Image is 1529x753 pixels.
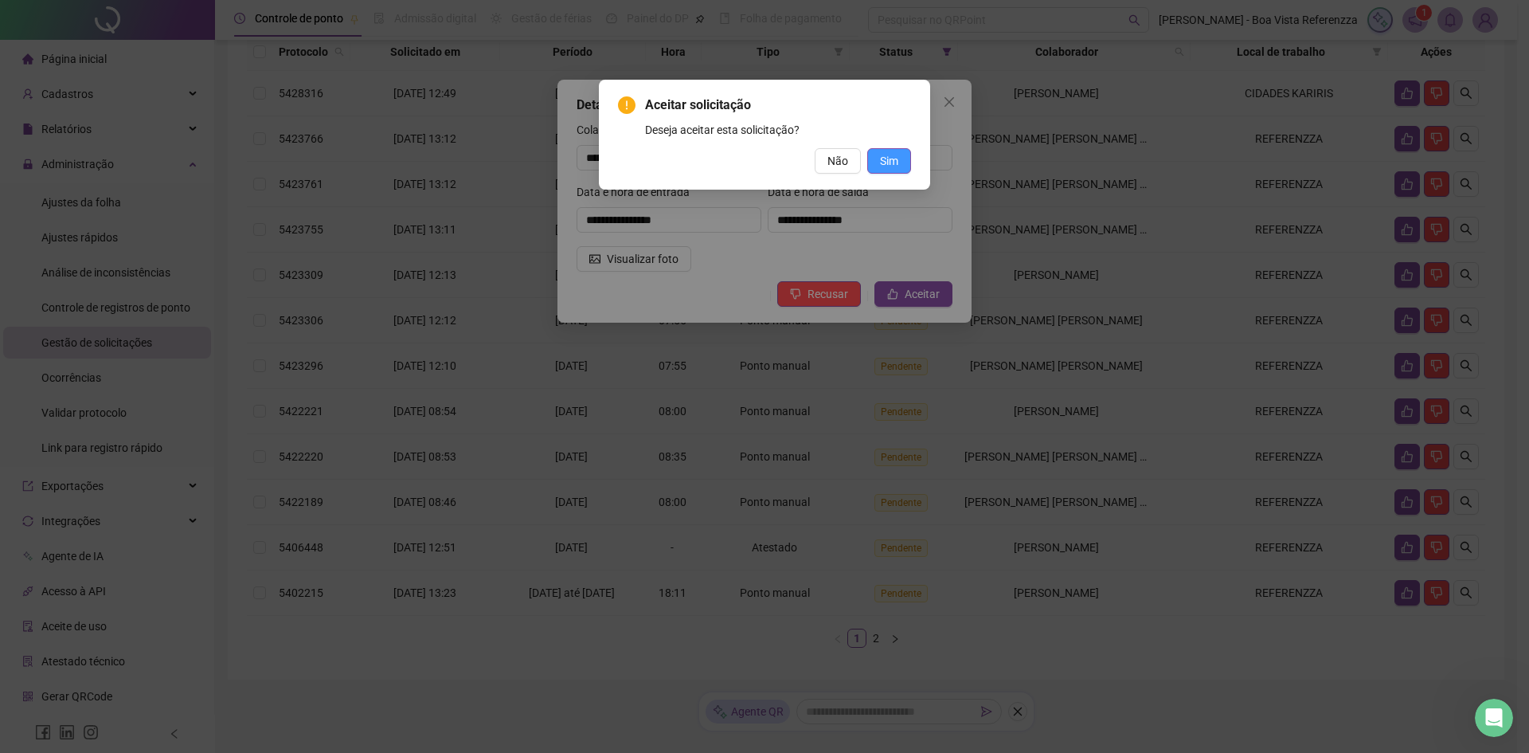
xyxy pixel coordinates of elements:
span: Sim [880,152,898,170]
span: Aceitar solicitação [645,96,911,115]
button: Sim [867,148,911,174]
span: Não [827,152,848,170]
iframe: Intercom live chat [1475,699,1513,737]
div: Deseja aceitar esta solicitação? [645,121,911,139]
button: Não [815,148,861,174]
span: exclamation-circle [618,96,635,114]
